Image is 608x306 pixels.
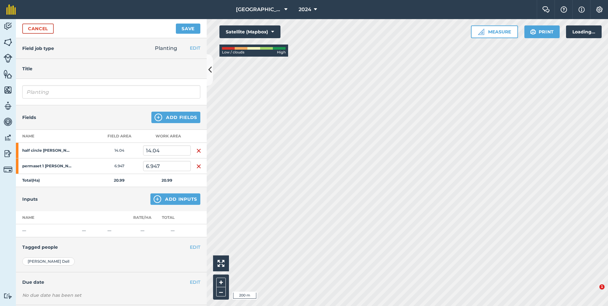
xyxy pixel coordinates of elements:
h4: Fields [22,114,36,121]
td: — [154,224,191,237]
img: fieldmargin Logo [6,4,16,15]
img: svg+xml;base64,PHN2ZyB4bWxucz0iaHR0cDovL3d3dy53My5vcmcvMjAwMC9zdmciIHdpZHRoPSIxNiIgaGVpZ2h0PSIyNC... [196,163,201,170]
img: Ruler icon [478,29,484,35]
img: Two speech bubbles overlapping with the left bubble in the forefront [542,6,550,13]
img: A cog icon [596,6,603,13]
button: Add Inputs [150,193,200,205]
img: svg+xml;base64,PHN2ZyB4bWxucz0iaHR0cDovL3d3dy53My5vcmcvMjAwMC9zdmciIHdpZHRoPSI1NiIgaGVpZ2h0PSI2MC... [3,85,12,95]
strong: 20.99 [162,178,172,183]
td: — [130,224,154,237]
td: — [105,224,130,237]
button: – [216,287,226,296]
img: svg+xml;base64,PD94bWwgdmVyc2lvbj0iMS4wIiBlbmNvZGluZz0idXRmLTgiPz4KPCEtLSBHZW5lcmF0b3I6IEFkb2JlIE... [3,54,12,63]
img: svg+xml;base64,PD94bWwgdmVyc2lvbj0iMS4wIiBlbmNvZGluZz0idXRmLTgiPz4KPCEtLSBHZW5lcmF0b3I6IEFkb2JlIE... [3,101,12,111]
button: Save [176,24,200,34]
th: Field Area [95,130,143,143]
h4: Tagged people [22,244,200,251]
img: svg+xml;base64,PHN2ZyB4bWxucz0iaHR0cDovL3d3dy53My5vcmcvMjAwMC9zdmciIHdpZHRoPSI1NiIgaGVpZ2h0PSI2MC... [3,69,12,79]
span: High [277,50,286,55]
button: Satellite (Mapbox) [219,25,280,38]
span: [GEOGRAPHIC_DATA][PERSON_NAME] [236,6,282,13]
div: No due date has been set [22,292,200,298]
button: EDIT [190,244,200,251]
div: [PERSON_NAME] Dell [22,257,75,266]
strong: half circle [PERSON_NAME] [22,148,72,153]
img: svg+xml;base64,PD94bWwgdmVyc2lvbj0iMS4wIiBlbmNvZGluZz0idXRmLTgiPz4KPCEtLSBHZW5lcmF0b3I6IEFkb2JlIE... [3,149,12,158]
img: svg+xml;base64,PD94bWwgdmVyc2lvbj0iMS4wIiBlbmNvZGluZz0idXRmLTgiPz4KPCEtLSBHZW5lcmF0b3I6IEFkb2JlIE... [3,133,12,143]
h4: Due date [22,279,200,286]
span: Low / clouds [222,50,245,55]
img: svg+xml;base64,PD94bWwgdmVyc2lvbj0iMS4wIiBlbmNvZGluZz0idXRmLTgiPz4KPCEtLSBHZW5lcmF0b3I6IEFkb2JlIE... [3,22,12,31]
img: svg+xml;base64,PHN2ZyB4bWxucz0iaHR0cDovL3d3dy53My5vcmcvMjAwMC9zdmciIHdpZHRoPSIxNCIgaGVpZ2h0PSIyNC... [155,114,162,121]
img: svg+xml;base64,PD94bWwgdmVyc2lvbj0iMS4wIiBlbmNvZGluZz0idXRmLTgiPz4KPCEtLSBHZW5lcmF0b3I6IEFkb2JlIE... [3,165,12,174]
span: 1 [599,284,605,289]
strong: permaset 1 [PERSON_NAME] [22,163,72,169]
span: 2024 [299,6,311,13]
div: Loading... [566,25,602,38]
th: Name [16,130,95,143]
td: 14.04 [95,143,143,158]
img: svg+xml;base64,PHN2ZyB4bWxucz0iaHR0cDovL3d3dy53My5vcmcvMjAwMC9zdmciIHdpZHRoPSIxNiIgaGVpZ2h0PSIyNC... [196,147,201,155]
img: svg+xml;base64,PHN2ZyB4bWxucz0iaHR0cDovL3d3dy53My5vcmcvMjAwMC9zdmciIHdpZHRoPSI1NiIgaGVpZ2h0PSI2MC... [3,38,12,47]
img: svg+xml;base64,PHN2ZyB4bWxucz0iaHR0cDovL3d3dy53My5vcmcvMjAwMC9zdmciIHdpZHRoPSIxNyIgaGVpZ2h0PSIxNy... [578,6,585,13]
iframe: Intercom live chat [586,284,602,300]
img: svg+xml;base64,PD94bWwgdmVyc2lvbj0iMS4wIiBlbmNvZGluZz0idXRmLTgiPz4KPCEtLSBHZW5lcmF0b3I6IEFkb2JlIE... [3,117,12,127]
th: Total [154,211,191,224]
td: — [79,224,105,237]
h4: Title [22,65,200,72]
td: 6.947 [95,158,143,174]
img: svg+xml;base64,PHN2ZyB4bWxucz0iaHR0cDovL3d3dy53My5vcmcvMjAwMC9zdmciIHdpZHRoPSIxOSIgaGVpZ2h0PSIyNC... [530,28,536,36]
th: Rate/ Ha [130,211,154,224]
button: Print [524,25,560,38]
h4: Field job type [22,45,54,52]
button: EDIT [190,279,200,286]
img: svg+xml;base64,PHN2ZyB4bWxucz0iaHR0cDovL3d3dy53My5vcmcvMjAwMC9zdmciIHdpZHRoPSIxNCIgaGVpZ2h0PSIyNC... [154,195,161,203]
img: A question mark icon [560,6,568,13]
h4: Inputs [22,196,38,203]
strong: Total ( Ha ) [22,178,40,183]
button: + [216,278,226,287]
img: Four arrows, one pointing top left, one top right, one bottom right and the last bottom left [218,260,225,267]
button: Measure [471,25,518,38]
img: svg+xml;base64,PD94bWwgdmVyc2lvbj0iMS4wIiBlbmNvZGluZz0idXRmLTgiPz4KPCEtLSBHZW5lcmF0b3I6IEFkb2JlIE... [3,293,12,299]
strong: 20.99 [114,178,125,183]
a: Cancel [22,24,54,34]
th: Name [16,211,79,224]
button: Add Fields [151,112,200,123]
td: — [16,224,79,237]
input: What needs doing? [22,85,200,99]
button: EDIT [190,45,200,52]
th: Work area [143,130,191,143]
span: Planting [155,45,177,51]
